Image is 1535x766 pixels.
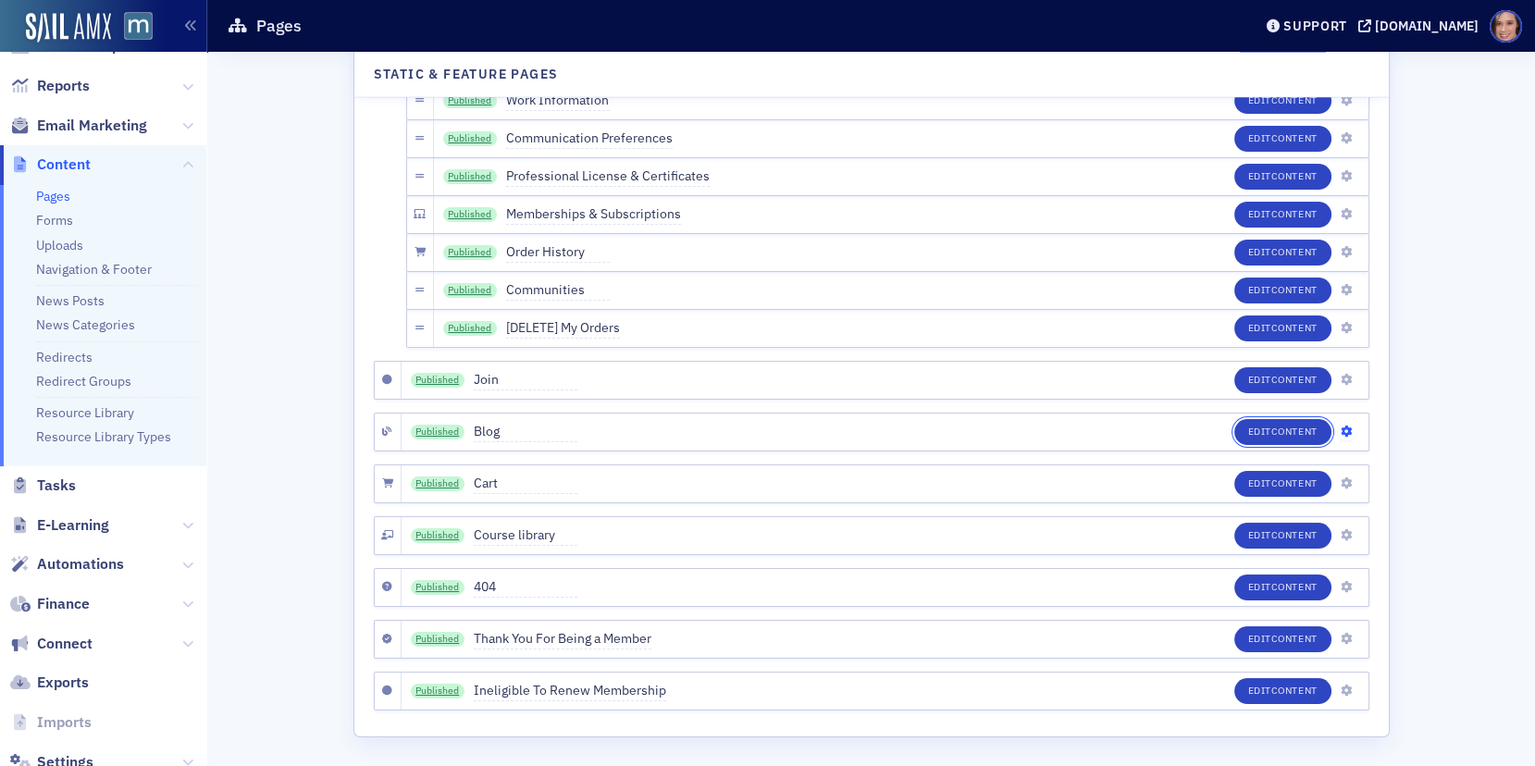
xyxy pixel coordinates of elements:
[411,425,464,439] a: Published
[36,188,70,204] a: Pages
[10,554,124,574] a: Automations
[474,629,651,649] span: Thank You For Being a Member
[37,154,91,175] span: Content
[36,292,105,309] a: News Posts
[1271,425,1318,438] span: Content
[1271,684,1318,697] span: Content
[1283,18,1347,34] div: Support
[1271,373,1318,386] span: Content
[37,594,90,614] span: Finance
[10,154,91,175] a: Content
[506,242,610,263] span: Order History
[10,634,93,654] a: Connect
[1271,580,1318,593] span: Content
[1271,207,1318,220] span: Content
[111,12,153,43] a: View Homepage
[411,684,464,698] a: Published
[10,76,90,96] a: Reports
[10,594,90,614] a: Finance
[10,712,92,733] a: Imports
[36,349,93,365] a: Redirects
[506,280,610,301] span: Communities
[443,131,497,146] a: Published
[411,580,464,595] a: Published
[1234,202,1331,228] button: EditContent
[1375,18,1479,34] div: [DOMAIN_NAME]
[374,65,559,84] h4: Static & Feature Pages
[37,712,92,733] span: Imports
[1234,367,1331,393] button: EditContent
[10,515,109,536] a: E-Learning
[36,212,73,229] a: Forms
[26,13,111,43] img: SailAMX
[443,321,497,336] a: Published
[1234,471,1331,497] button: EditContent
[36,316,135,333] a: News Categories
[506,318,620,339] span: [DELETE] My Orders
[36,261,152,278] a: Navigation & Footer
[506,129,673,149] span: Communication Preferences
[1234,126,1331,152] button: EditContent
[1234,315,1331,341] button: EditContent
[1490,10,1522,43] span: Profile
[1234,278,1331,303] button: EditContent
[124,12,153,41] img: SailAMX
[1234,678,1331,704] button: EditContent
[36,237,83,253] a: Uploads
[1234,419,1331,445] button: EditContent
[1271,632,1318,645] span: Content
[37,673,89,693] span: Exports
[1358,19,1485,32] button: [DOMAIN_NAME]
[1271,528,1318,541] span: Content
[36,428,171,445] a: Resource Library Types
[1234,574,1331,600] button: EditContent
[10,116,147,136] a: Email Marketing
[411,373,464,388] a: Published
[1234,523,1331,549] button: EditContent
[474,681,666,701] span: Ineligible To Renew Membership
[411,632,464,647] a: Published
[506,91,610,111] span: Work Information
[37,515,109,536] span: E-Learning
[37,76,90,96] span: Reports
[506,167,710,187] span: Professional License & Certificates
[443,283,497,298] a: Published
[474,474,577,494] span: Cart
[37,554,124,574] span: Automations
[443,93,497,108] a: Published
[1234,240,1331,266] button: EditContent
[1234,626,1331,652] button: EditContent
[474,525,577,546] span: Course library
[1271,321,1318,334] span: Content
[443,169,497,184] a: Published
[36,404,134,421] a: Resource Library
[1271,283,1318,296] span: Content
[474,370,577,390] span: Join
[474,422,577,442] span: Blog
[10,476,76,496] a: Tasks
[474,577,577,598] span: 404
[1271,245,1318,258] span: Content
[443,245,497,260] a: Published
[506,204,681,225] span: Memberships & Subscriptions
[37,634,93,654] span: Connect
[1271,169,1318,182] span: Content
[1234,88,1331,114] button: EditContent
[1271,131,1318,144] span: Content
[37,476,76,496] span: Tasks
[411,528,464,543] a: Published
[36,373,131,389] a: Redirect Groups
[10,673,89,693] a: Exports
[1234,164,1331,190] button: EditContent
[1271,93,1318,106] span: Content
[1271,476,1318,489] span: Content
[37,116,147,136] span: Email Marketing
[411,476,464,491] a: Published
[443,207,497,222] a: Published
[256,15,302,37] h1: Pages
